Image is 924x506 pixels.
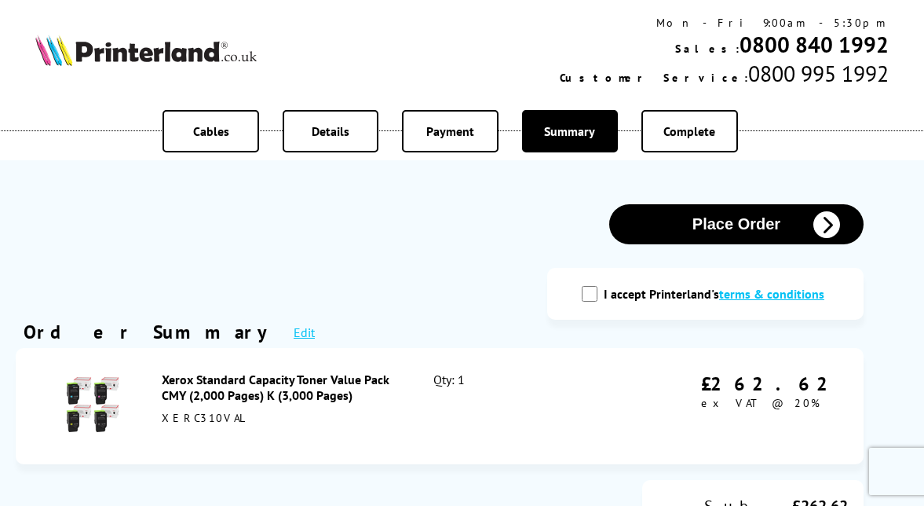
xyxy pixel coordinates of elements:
[663,123,715,139] span: Complete
[560,16,889,30] div: Mon - Fri 9:00am - 5:30pm
[312,123,349,139] span: Details
[604,286,832,302] label: I accept Printerland's
[609,204,864,244] button: Place Order
[675,42,740,56] span: Sales:
[65,377,120,432] img: Xerox Standard Capacity Toner Value Pack CMY (2,000 Pages) K (3,000 Pages)
[719,286,824,302] a: modal_tc
[24,320,278,344] div: Order Summary
[433,372,596,441] div: Qty: 1
[748,59,889,88] span: 0800 995 1992
[162,372,399,403] div: Xerox Standard Capacity Toner Value Pack CMY (2,000 Pages) K (3,000 Pages)
[294,324,315,340] a: Edit
[740,30,889,59] a: 0800 840 1992
[35,35,257,66] img: Printerland Logo
[701,396,820,410] span: ex VAT @ 20%
[193,123,229,139] span: Cables
[560,71,748,85] span: Customer Service:
[701,372,840,396] div: £262.62
[544,123,595,139] span: Summary
[426,123,474,139] span: Payment
[162,411,399,425] div: XERC310VAL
